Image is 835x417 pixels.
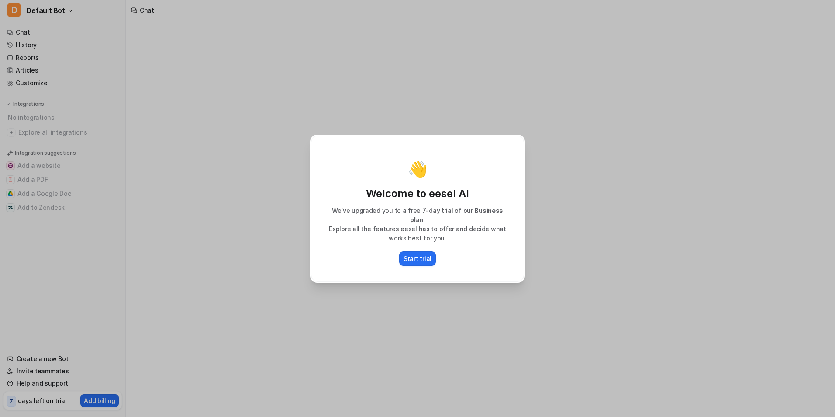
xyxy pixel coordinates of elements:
button: Start trial [399,251,436,266]
p: Welcome to eesel AI [320,187,515,201]
p: Start trial [404,254,431,263]
p: 👋 [408,160,428,178]
p: Explore all the features eesel has to offer and decide what works best for you. [320,224,515,243]
p: We’ve upgraded you to a free 7-day trial of our [320,206,515,224]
